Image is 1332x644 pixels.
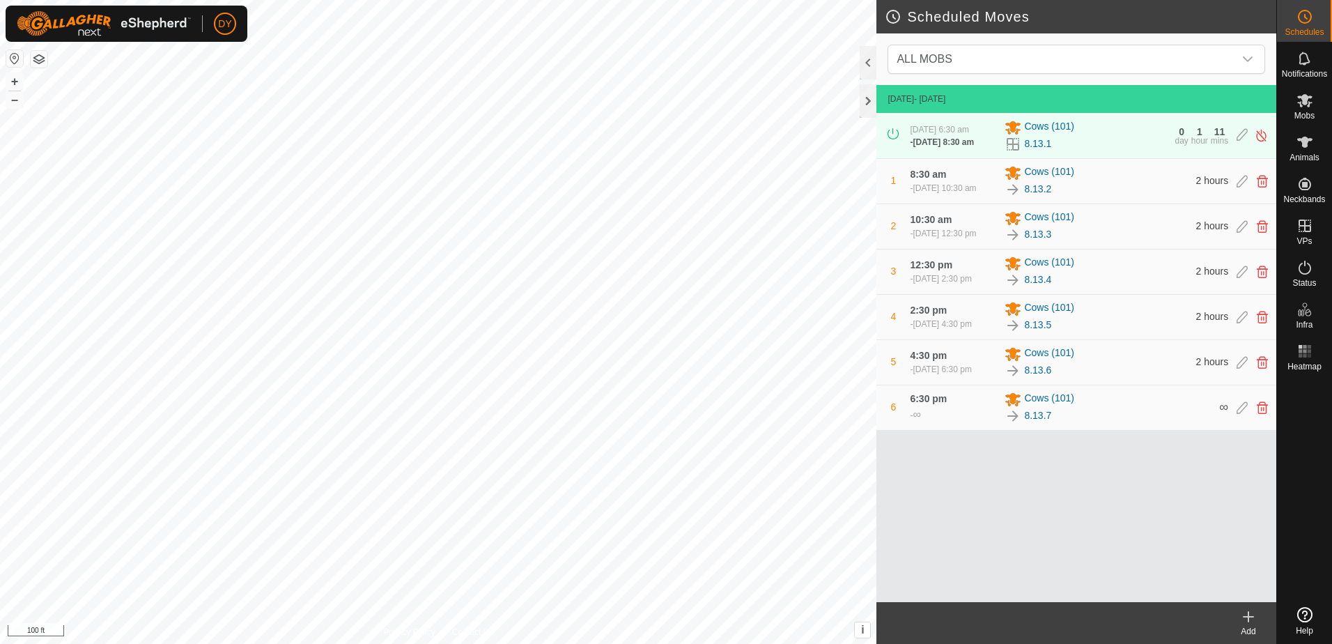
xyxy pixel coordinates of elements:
[913,183,976,193] span: [DATE] 10:30 am
[1287,362,1322,371] span: Heatmap
[1294,112,1315,120] span: Mobs
[1292,279,1316,287] span: Status
[6,91,23,108] button: –
[1296,321,1312,329] span: Infra
[913,274,971,284] span: [DATE] 2:30 pm
[1024,363,1051,378] a: 8.13.6
[1283,195,1325,204] span: Neckbands
[1214,127,1225,137] div: 11
[891,220,897,231] span: 2
[1196,266,1229,277] span: 2 hours
[891,356,897,367] span: 5
[910,182,976,194] div: -
[1005,317,1021,334] img: To
[1196,175,1229,186] span: 2 hours
[1024,346,1074,362] span: Cows (101)
[1221,625,1276,638] div: Add
[910,393,947,404] span: 6:30 pm
[1024,300,1074,317] span: Cows (101)
[383,626,435,638] a: Privacy Policy
[1024,318,1051,332] a: 8.13.5
[1024,119,1074,136] span: Cows (101)
[1197,127,1202,137] div: 1
[913,319,971,329] span: [DATE] 4:30 pm
[1296,237,1312,245] span: VPs
[891,45,1234,73] span: ALL MOBS
[910,125,968,135] span: [DATE] 6:30 am
[891,175,897,186] span: 1
[1277,601,1332,641] a: Help
[1234,45,1262,73] div: dropdown trigger
[910,318,971,330] div: -
[891,401,897,413] span: 6
[910,214,952,225] span: 10:30 am
[1005,181,1021,198] img: To
[1024,391,1074,408] span: Cows (101)
[1005,272,1021,289] img: To
[1024,210,1074,227] span: Cows (101)
[885,8,1276,25] h2: Scheduled Moves
[1290,153,1319,162] span: Animals
[1196,356,1229,367] span: 2 hours
[1219,400,1228,414] span: ∞
[910,305,947,316] span: 2:30 pm
[891,311,897,322] span: 4
[1005,362,1021,379] img: To
[910,273,971,285] div: -
[1196,311,1229,322] span: 2 hours
[1175,137,1188,145] div: day
[1285,28,1324,36] span: Schedules
[910,227,976,240] div: -
[913,365,971,374] span: [DATE] 6:30 pm
[452,626,493,638] a: Contact Us
[1282,70,1327,78] span: Notifications
[861,624,864,636] span: i
[6,73,23,90] button: +
[1024,227,1051,242] a: 8.13.3
[1255,128,1268,143] img: Turn off schedule move
[1024,273,1051,287] a: 8.13.4
[1196,220,1229,231] span: 2 hours
[913,137,974,147] span: [DATE] 8:30 am
[17,11,191,36] img: Gallagher Logo
[1024,164,1074,181] span: Cows (101)
[910,406,920,423] div: -
[1005,227,1021,243] img: To
[910,136,974,148] div: -
[855,622,870,638] button: i
[910,350,947,361] span: 4:30 pm
[1211,137,1228,145] div: mins
[910,169,946,180] span: 8:30 am
[1024,255,1074,272] span: Cows (101)
[888,94,914,104] span: [DATE]
[1024,137,1051,151] a: 8.13.1
[1296,627,1313,635] span: Help
[1024,408,1051,423] a: 8.13.7
[891,266,897,277] span: 3
[897,53,952,65] span: ALL MOBS
[1191,137,1208,145] div: hour
[910,363,971,376] div: -
[218,17,231,31] span: DY
[31,51,47,68] button: Map Layers
[913,408,920,420] span: ∞
[1179,127,1184,137] div: 0
[914,94,945,104] span: - [DATE]
[910,259,952,270] span: 12:30 pm
[913,229,976,238] span: [DATE] 12:30 pm
[6,50,23,67] button: Reset Map
[1024,182,1051,197] a: 8.13.2
[1005,408,1021,424] img: To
